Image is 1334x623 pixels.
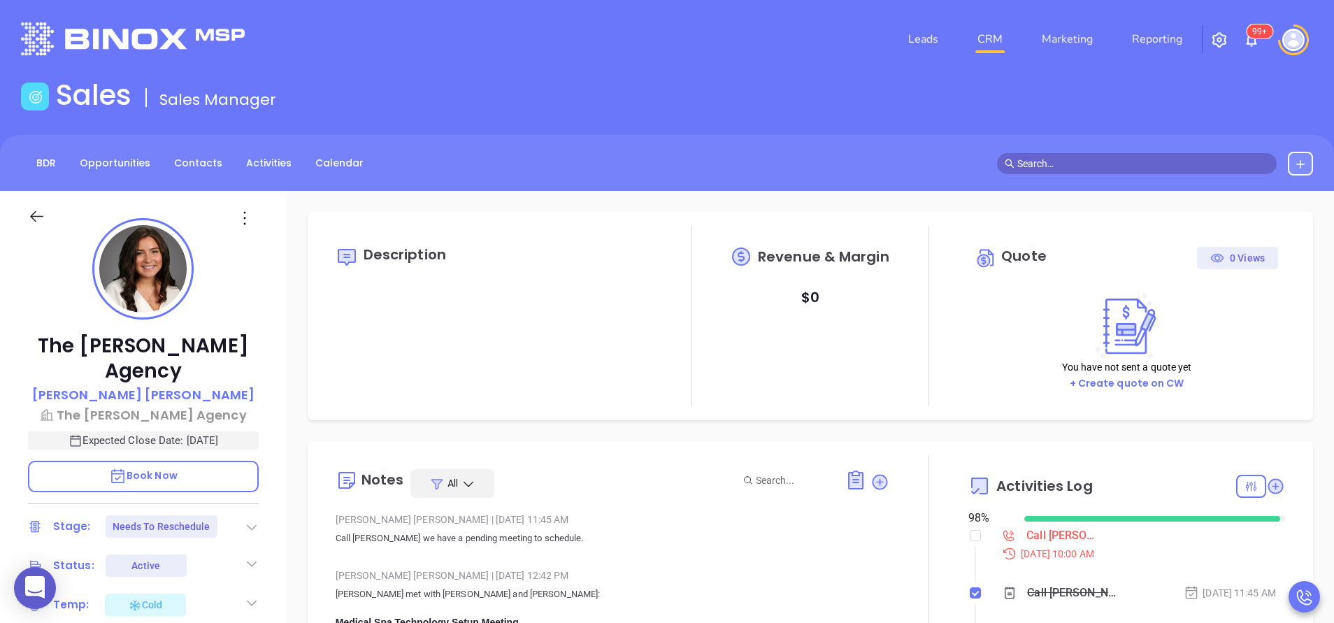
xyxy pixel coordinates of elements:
[1184,585,1276,601] div: [DATE] 11:45 AM
[1027,582,1119,603] div: Call [PERSON_NAME] we have a pending meeting to schedule.
[99,225,187,313] img: profile-user
[109,468,178,482] span: Book Now
[1247,24,1272,38] sup: 100
[128,596,162,613] div: Cold
[975,247,998,269] img: Circle dollar
[1070,376,1184,390] a: + Create quote on CW
[53,594,89,615] div: Temp:
[1026,525,1102,546] div: Call [PERSON_NAME] to schedule meeting - [PERSON_NAME]
[336,509,889,530] div: [PERSON_NAME] [PERSON_NAME] [DATE] 11:45 AM
[159,89,276,110] span: Sales Manager
[972,25,1008,53] a: CRM
[53,555,94,576] div: Status:
[21,22,245,55] img: logo
[1243,31,1260,48] img: iconNotification
[336,586,889,603] p: [PERSON_NAME] met with [PERSON_NAME] and [PERSON_NAME]:
[758,250,889,264] span: Revenue & Margin
[1066,375,1189,392] button: + Create quote on CW
[131,554,160,577] div: Active
[1210,247,1265,269] div: 0 Views
[1017,156,1269,171] input: Search…
[994,546,1285,561] div: [DATE] 10:00 AM
[756,473,830,488] input: Search...
[903,25,944,53] a: Leads
[71,152,159,175] a: Opportunities
[1062,359,1192,375] p: You have not sent a quote yet
[238,152,300,175] a: Activities
[32,385,255,406] a: [PERSON_NAME] [PERSON_NAME]
[1126,25,1188,53] a: Reporting
[28,334,259,384] p: The [PERSON_NAME] Agency
[996,479,1092,493] span: Activities Log
[307,152,372,175] a: Calendar
[56,78,131,112] h1: Sales
[492,570,494,581] span: |
[53,516,91,537] div: Stage:
[166,152,231,175] a: Contacts
[1001,246,1047,266] span: Quote
[336,565,889,586] div: [PERSON_NAME] [PERSON_NAME] [DATE] 12:42 PM
[28,431,259,450] p: Expected Close Date: [DATE]
[32,385,255,404] p: [PERSON_NAME] [PERSON_NAME]
[1211,31,1228,48] img: iconSetting
[364,245,446,264] span: Description
[801,285,819,310] p: $ 0
[28,406,259,424] a: The [PERSON_NAME] Agency
[1005,159,1014,169] span: search
[1282,29,1305,51] img: user
[492,514,494,525] span: |
[968,510,1007,527] div: 98 %
[336,530,889,547] p: Call [PERSON_NAME] we have a pending meeting to schedule.
[361,473,404,487] div: Notes
[113,515,210,538] div: Needs To Reschedule
[1036,25,1098,53] a: Marketing
[447,476,458,490] span: All
[1089,293,1165,359] img: Create on CWSell
[28,152,64,175] a: BDR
